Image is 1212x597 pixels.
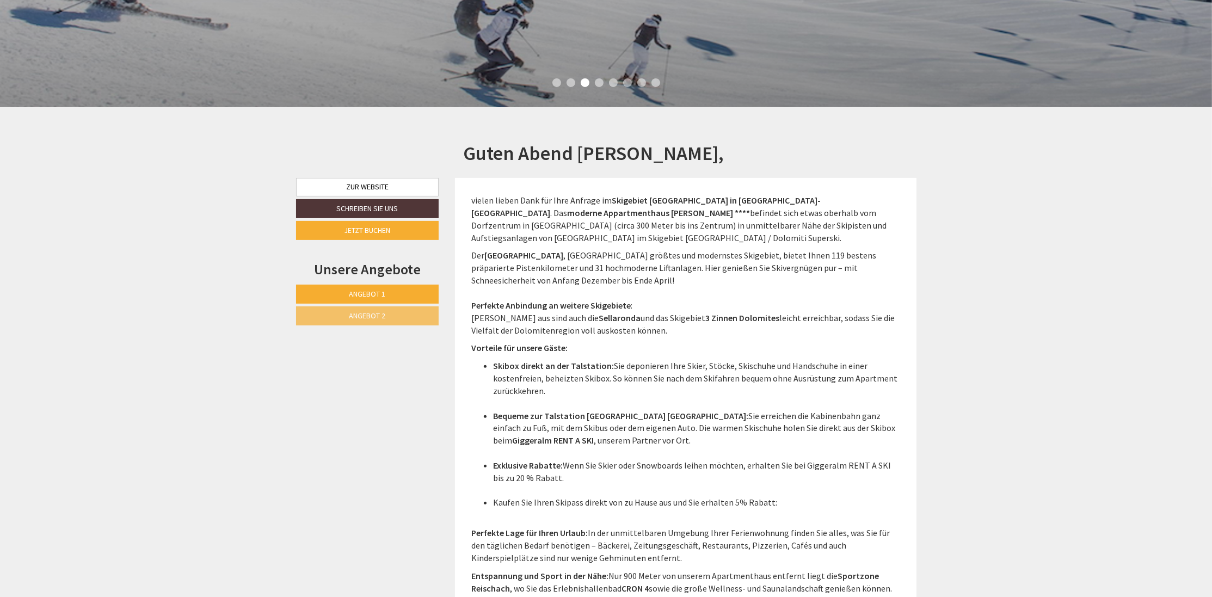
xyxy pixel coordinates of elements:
[9,30,174,63] div: Guten Tag, wie können wir Ihnen helfen?
[471,300,631,311] strong: Perfekte Anbindung an weitere Skigebiete
[17,53,168,61] small: 20:32
[349,311,385,321] span: Angebot 2
[296,178,439,196] a: Zur Website
[471,570,608,581] strong: Entspannung und Sport in der Nähe:
[493,360,614,371] strong: Skibox direkt an der Talstation:
[471,249,900,336] p: Der , [GEOGRAPHIC_DATA] größtes und modernstes Skigebiet, bietet Ihnen 119 bestens präparierte Pi...
[471,342,568,353] strong: Vorteile für unsere Gäste:
[370,287,429,306] button: Senden
[471,527,900,564] p: In der unmittelbaren Umgebung Ihrer Ferienwohnung finden Sie alles, was Sie für den täglichen Bed...
[493,360,900,409] li: Sie deponieren Ihre Skier, Stöcke, Skischuhe und Handschuhe in einer kostenfreien, beheizten Skib...
[567,207,750,218] strong: moderne Appartmenthaus [PERSON_NAME] ****
[17,32,168,41] div: Appartements [PERSON_NAME]
[512,435,594,446] strong: Giggeralm RENT A SKI
[296,221,439,240] a: Jetzt buchen
[296,259,439,279] div: Unsere Angebote
[296,199,439,218] a: Schreiben Sie uns
[471,570,879,594] strong: Sportzone Reischach
[484,250,563,261] strong: [GEOGRAPHIC_DATA]
[463,143,724,164] h1: Guten Abend [PERSON_NAME],
[195,9,234,27] div: [DATE]
[493,410,748,421] strong: Bequeme zur Talstation [GEOGRAPHIC_DATA] [GEOGRAPHIC_DATA]:
[493,496,900,521] li: Kaufen Sie Ihren Skipass direkt von zu Hause aus und Sie erhalten 5% Rabatt:
[471,194,900,244] p: vielen lieben Dank für Ihre Anfrage im . Das befindet sich etwas oberhalb vom Dorfzentrum in [GEO...
[705,312,779,323] strong: 3 Zinnen Dolomites
[599,312,641,323] strong: Sellaronda
[493,459,900,497] li: Wenn Sie Skier oder Snowboards leihen möchten, erhalten Sie bei Giggeralm RENT A SKI bis zu 20 % ...
[471,195,821,218] strong: Skigebiet [GEOGRAPHIC_DATA] in [GEOGRAPHIC_DATA]-[GEOGRAPHIC_DATA]
[349,289,385,299] span: Angebot 1
[493,460,563,471] strong: Exklusive Rabatte:
[622,583,649,594] strong: CRON 4
[493,410,900,459] li: Sie erreichen die Kabinenbahn ganz einfach zu Fuß, mit dem Skibus oder dem eigenen Auto. Die warm...
[471,527,588,538] strong: Perfekte Lage für Ihren Urlaub:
